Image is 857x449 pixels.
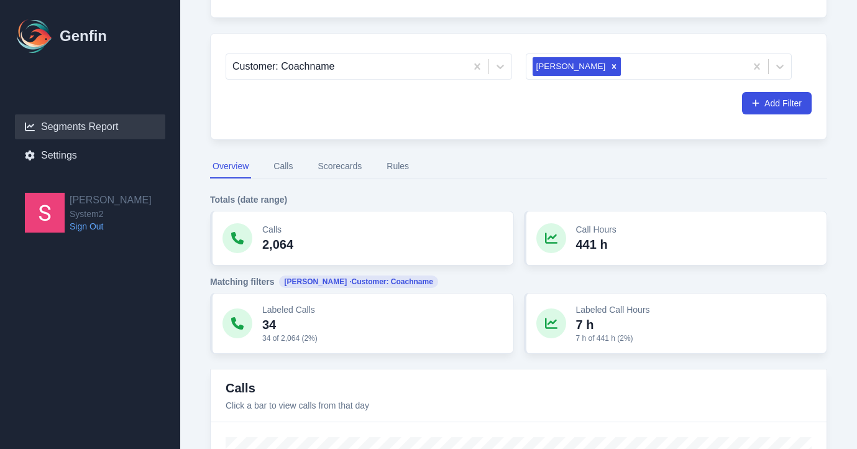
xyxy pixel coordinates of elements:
[15,114,165,139] a: Segments Report
[262,333,318,343] p: 34 of 2,064 (2%)
[210,155,251,178] button: Overview
[262,316,318,333] p: 34
[262,223,293,236] p: Calls
[279,275,438,288] span: [PERSON_NAME]
[15,16,55,56] img: Logo
[226,399,369,412] p: Click a bar to view calls from that day
[70,193,152,208] h2: [PERSON_NAME]
[271,155,295,178] button: Calls
[262,303,318,316] p: Labeled Calls
[576,333,650,343] p: 7 h of 441 h (2%)
[210,193,827,206] h4: Totals (date range)
[576,236,616,253] p: 441 h
[742,92,812,114] button: Add Filter
[576,316,650,333] p: 7 h
[70,220,152,233] a: Sign Out
[576,223,616,236] p: Call Hours
[576,303,650,316] p: Labeled Call Hours
[60,26,107,46] h1: Genfin
[607,57,621,76] div: Remove JESSE MULLEY
[210,275,827,288] h4: Matching filters
[262,236,293,253] p: 2,064
[384,155,411,178] button: Rules
[315,155,364,178] button: Scorecards
[15,143,165,168] a: Settings
[533,57,608,76] div: [PERSON_NAME]
[349,277,433,287] span: · Customer: Coachname
[25,193,65,233] img: Samantha Pincins
[226,379,369,397] h3: Calls
[70,208,152,220] span: System2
